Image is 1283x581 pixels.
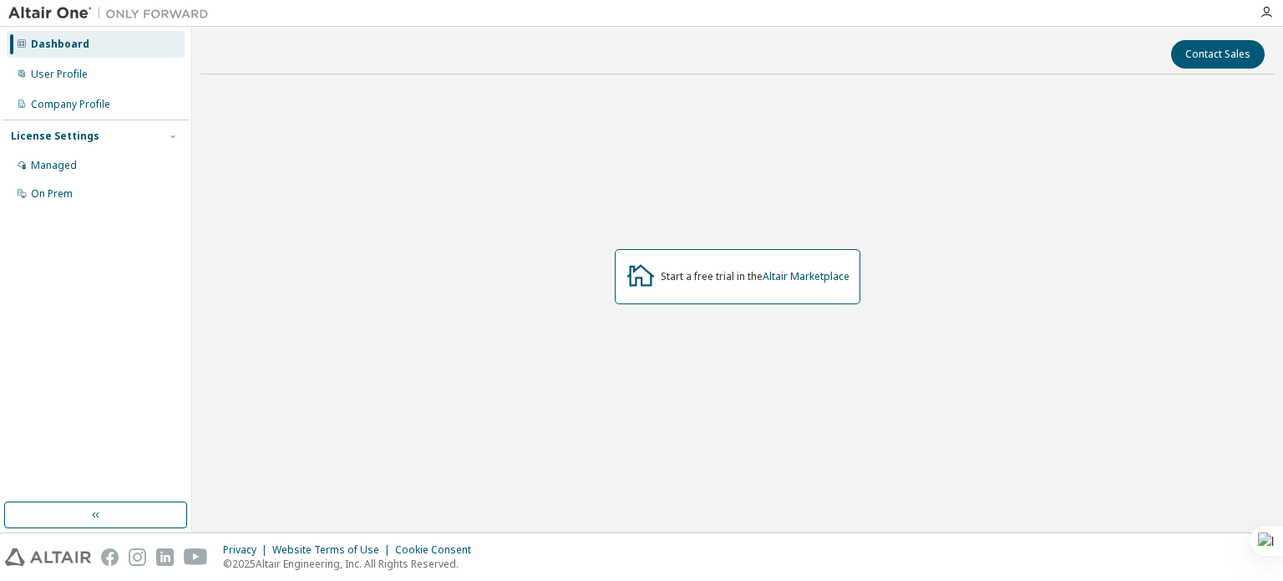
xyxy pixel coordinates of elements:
[395,543,481,557] div: Cookie Consent
[31,159,77,172] div: Managed
[31,98,110,111] div: Company Profile
[223,557,481,571] p: © 2025 Altair Engineering, Inc. All Rights Reserved.
[31,187,73,201] div: On Prem
[8,5,217,22] img: Altair One
[223,543,272,557] div: Privacy
[11,130,99,143] div: License Settings
[31,68,88,81] div: User Profile
[156,548,174,566] img: linkedin.svg
[661,270,849,283] div: Start a free trial in the
[31,38,89,51] div: Dashboard
[101,548,119,566] img: facebook.svg
[763,269,849,283] a: Altair Marketplace
[129,548,146,566] img: instagram.svg
[5,548,91,566] img: altair_logo.svg
[272,543,395,557] div: Website Terms of Use
[184,548,208,566] img: youtube.svg
[1171,40,1265,69] button: Contact Sales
